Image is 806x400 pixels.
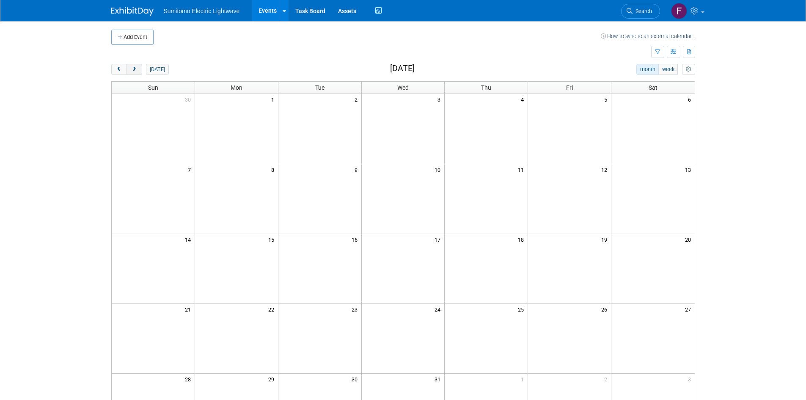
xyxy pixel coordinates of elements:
button: myCustomButton [682,64,695,75]
img: ExhibitDay [111,7,154,16]
span: 10 [434,164,444,175]
span: 5 [603,94,611,105]
a: Search [621,4,660,19]
span: 3 [437,94,444,105]
span: Sumitomo Electric Lightwave [164,8,240,14]
span: 8 [270,164,278,175]
span: 14 [184,234,195,245]
span: Sat [649,84,657,91]
span: 22 [267,304,278,314]
button: prev [111,64,127,75]
span: 28 [184,374,195,384]
span: 11 [517,164,528,175]
span: 20 [684,234,695,245]
h2: [DATE] [390,64,415,73]
span: 23 [351,304,361,314]
span: 18 [517,234,528,245]
span: 12 [600,164,611,175]
span: Mon [231,84,242,91]
span: 2 [603,374,611,384]
span: 7 [187,164,195,175]
span: 31 [434,374,444,384]
a: How to sync to an external calendar... [601,33,695,39]
span: Search [633,8,652,14]
span: 26 [600,304,611,314]
span: 15 [267,234,278,245]
span: 27 [684,304,695,314]
span: 21 [184,304,195,314]
span: 13 [684,164,695,175]
button: [DATE] [146,64,168,75]
span: Fri [566,84,573,91]
span: Sun [148,84,158,91]
span: Wed [397,84,409,91]
span: 17 [434,234,444,245]
span: Thu [481,84,491,91]
i: Personalize Calendar [686,67,691,72]
span: 16 [351,234,361,245]
span: 3 [687,374,695,384]
img: Faith Byrd [671,3,687,19]
span: 9 [354,164,361,175]
span: 24 [434,304,444,314]
button: month [636,64,659,75]
span: 29 [267,374,278,384]
span: 6 [687,94,695,105]
span: 2 [354,94,361,105]
span: Tue [315,84,325,91]
span: 25 [517,304,528,314]
button: next [127,64,142,75]
span: 30 [184,94,195,105]
span: 1 [270,94,278,105]
span: 1 [520,374,528,384]
span: 19 [600,234,611,245]
span: 30 [351,374,361,384]
button: week [658,64,678,75]
button: Add Event [111,30,154,45]
span: 4 [520,94,528,105]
